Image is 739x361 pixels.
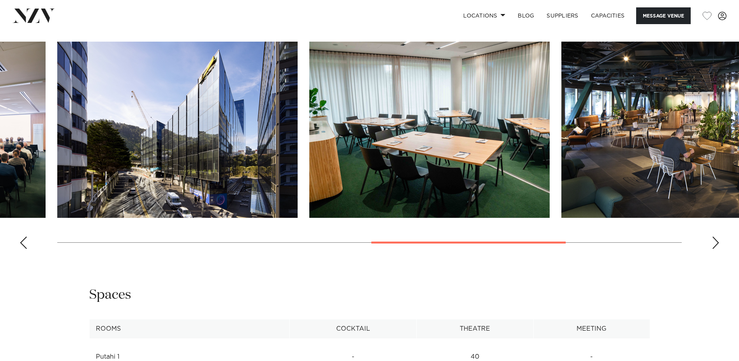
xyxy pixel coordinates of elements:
[511,7,540,24] a: BLOG
[89,286,131,304] h2: Spaces
[309,42,550,218] swiper-slide: 6 / 8
[12,9,55,23] img: nzv-logo.png
[540,7,584,24] a: SUPPLIERS
[585,7,631,24] a: Capacities
[416,319,534,338] th: Theatre
[636,7,691,24] button: Message Venue
[290,319,416,338] th: Cocktail
[57,42,298,218] swiper-slide: 5 / 8
[457,7,511,24] a: Locations
[89,319,290,338] th: Rooms
[534,319,650,338] th: Meeting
